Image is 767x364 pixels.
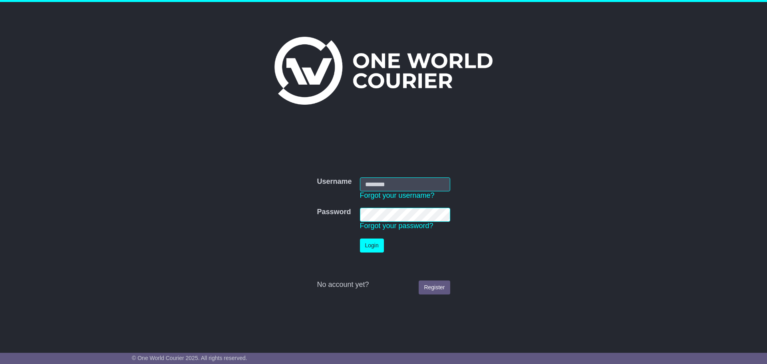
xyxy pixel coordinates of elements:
label: Username [317,177,352,186]
img: One World [274,37,493,105]
button: Login [360,239,384,253]
label: Password [317,208,351,217]
span: © One World Courier 2025. All rights reserved. [132,355,247,361]
a: Register [419,280,450,294]
div: No account yet? [317,280,450,289]
a: Forgot your username? [360,191,435,199]
a: Forgot your password? [360,222,433,230]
